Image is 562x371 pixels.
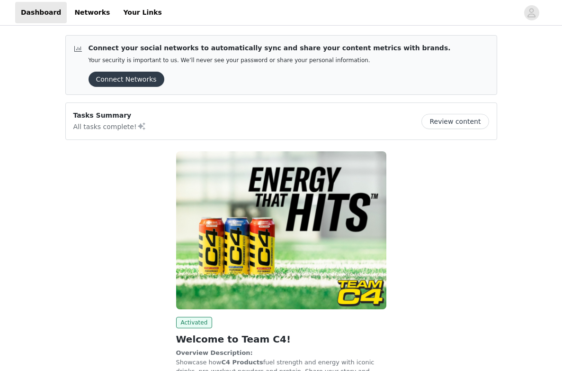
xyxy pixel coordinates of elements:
p: Tasks Summary [73,111,146,121]
p: Your security is important to us. We’ll never see your password or share your personal information. [89,57,451,64]
a: Dashboard [15,2,67,23]
h2: Welcome to Team C4! [176,332,386,346]
img: Cellucor [176,151,386,309]
div: avatar [527,5,536,20]
button: Review content [421,114,489,129]
strong: Overview Description: [176,349,253,356]
a: Networks [69,2,116,23]
button: Connect Networks [89,72,164,87]
strong: C4 Products [221,359,263,366]
p: Connect your social networks to automatically sync and share your content metrics with brands. [89,43,451,53]
p: All tasks complete! [73,121,146,132]
a: Your Links [117,2,168,23]
span: Activated [176,317,213,328]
